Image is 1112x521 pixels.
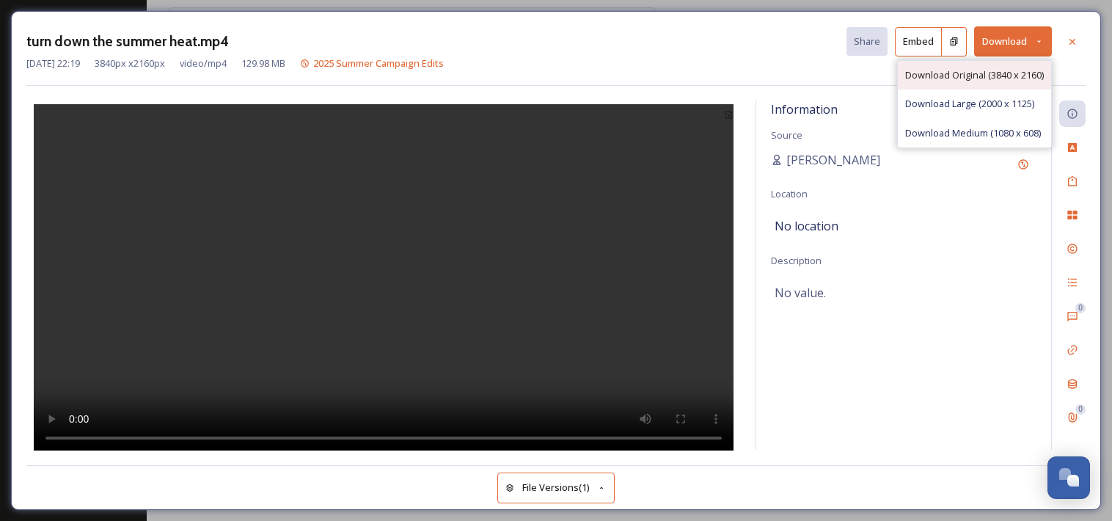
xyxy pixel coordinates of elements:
span: No value. [775,284,826,302]
span: video/mp4 [180,57,227,70]
span: Description [771,254,822,267]
button: Share [846,27,888,56]
div: 0 [1075,404,1086,415]
button: Download [974,26,1052,57]
span: Location [771,187,808,200]
span: [PERSON_NAME] [786,151,880,169]
h3: turn down the summer heat.mp4 [26,31,229,52]
span: No location [775,217,838,235]
span: Download Medium (1080 x 608) [905,126,1041,140]
span: Download Large (2000 x 1125) [905,97,1034,111]
span: Information [771,101,838,117]
button: File Versions(1) [497,473,615,503]
span: 129.98 MB [241,57,285,70]
span: Source [771,128,802,142]
span: 3840 px x 2160 px [95,57,165,70]
button: Open Chat [1047,456,1090,499]
span: Download Original (3840 x 2160) [905,68,1044,82]
span: 2025 Summer Campaign Edits [313,57,444,70]
div: 0 [1075,303,1086,313]
span: [DATE] 22:19 [26,57,80,70]
button: Embed [895,27,942,57]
